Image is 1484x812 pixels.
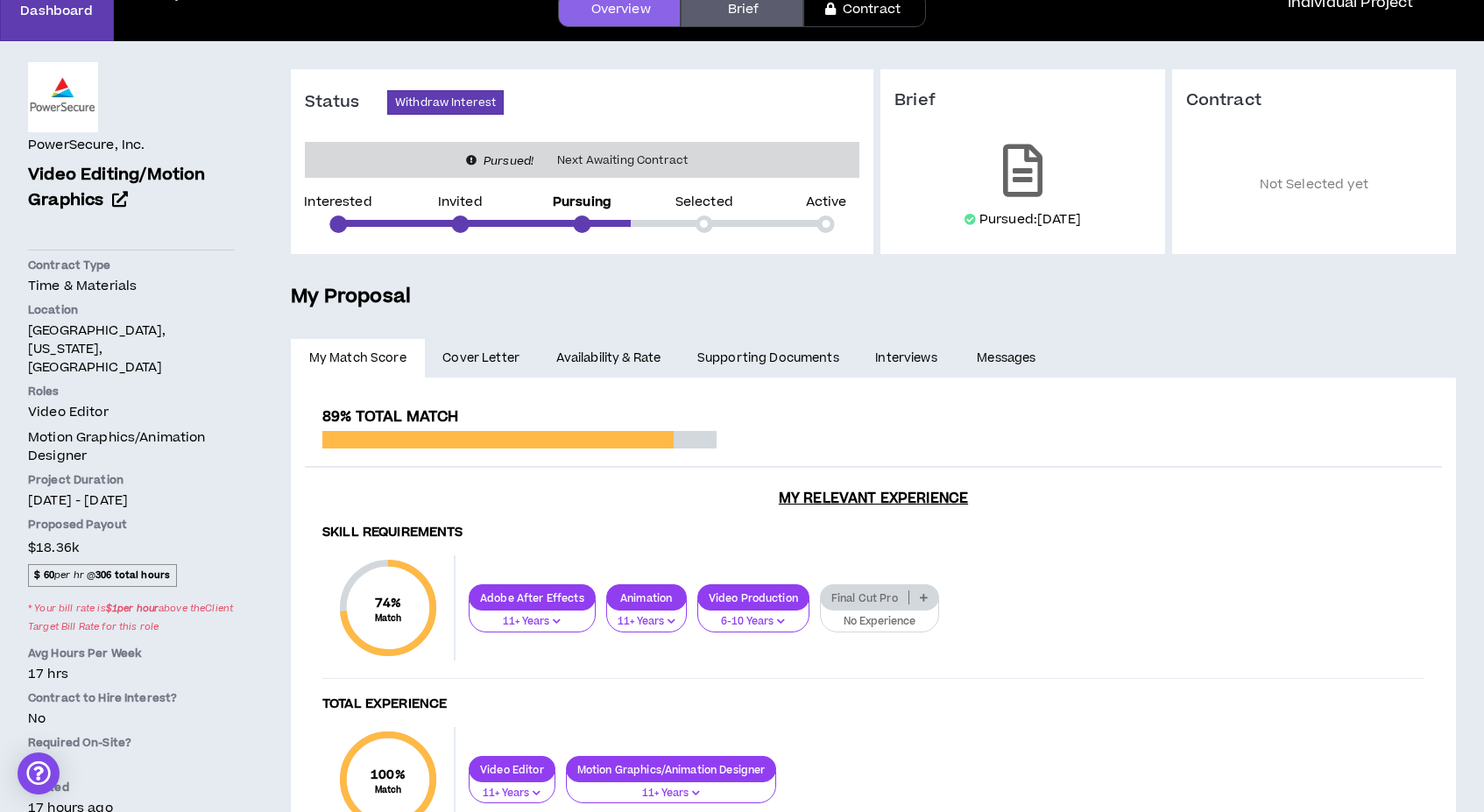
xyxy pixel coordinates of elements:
span: Motion Graphics/Animation Designer [28,428,235,465]
strong: $ 60 [34,568,54,582]
p: Project Duration [28,472,235,488]
p: [DATE] - [DATE] [28,491,235,510]
a: Video Editing/Motion Graphics [28,163,235,214]
p: Roles [28,384,235,399]
p: Animation [607,591,686,604]
p: Invited [438,196,483,208]
p: Proposed Payout [28,517,235,533]
p: Location [28,302,235,318]
span: $18.36k [28,536,79,560]
p: Dashboard [20,2,93,20]
span: 74 % [375,594,402,612]
span: 100 % [371,766,406,784]
span: Next Awaiting Contract [547,152,698,169]
h3: Brief [894,90,1151,111]
p: Contract Type [28,258,235,273]
small: Match [375,612,402,625]
p: Interested [304,196,371,208]
span: Cover Letter [442,349,519,368]
button: 6-10 Years [697,599,809,632]
div: Open Intercom Messenger [18,752,60,794]
p: 17 hrs [28,665,235,683]
h4: PowerSecure, Inc. [28,136,145,155]
h3: Contract [1186,90,1443,111]
h5: My Proposal [291,282,1456,312]
a: Supporting Documents [679,339,857,378]
p: Adobe After Effects [470,591,595,604]
a: Interviews [858,339,959,378]
p: Required On-Site? [28,735,235,751]
p: 11+ Years [480,614,584,630]
strong: $ 1 per hour [106,602,159,615]
p: Selected [675,196,733,208]
p: Avg Hours Per Week [28,646,235,661]
a: Availability & Rate [538,339,679,378]
p: Pursuing [553,196,611,208]
p: No [28,754,235,773]
p: Time & Materials [28,277,235,295]
button: 11+ Years [469,599,596,632]
h4: Skill Requirements [322,525,1424,541]
p: 11+ Years [618,614,675,630]
button: No Experience [820,599,939,632]
a: Messages [959,339,1058,378]
p: No [28,710,235,728]
p: Motion Graphics/Animation Designer [567,763,776,776]
button: 11+ Years [566,771,777,804]
h3: Status [305,92,387,113]
p: Pursued: [DATE] [979,211,1081,229]
button: Withdraw Interest [387,90,504,115]
p: Final Cut Pro [821,591,908,604]
span: * Your bill rate is above the Client Target Bill Rate for this role [28,596,235,638]
p: 11+ Years [577,786,766,801]
span: Video Editing/Motion Graphics [28,163,206,212]
button: 11+ Years [606,599,687,632]
h4: Total Experience [322,696,1424,713]
small: Match [371,784,406,796]
span: per hr @ [28,564,177,587]
p: Not Selected yet [1186,138,1443,233]
a: My Match Score [291,339,425,378]
p: Posted [28,780,235,795]
p: Video Editor [470,763,555,776]
button: 11+ Years [469,771,555,804]
span: 89% Total Match [322,406,458,427]
h3: My Relevant Experience [305,490,1442,507]
p: [GEOGRAPHIC_DATA], [US_STATE], [GEOGRAPHIC_DATA] [28,321,235,377]
p: No Experience [831,614,928,630]
p: Contract to Hire Interest? [28,690,235,706]
i: Pursued! [484,153,534,169]
p: 11+ Years [480,786,544,801]
p: 6-10 Years [709,614,798,630]
strong: 306 total hours [95,568,170,582]
span: Video Editor [28,403,109,421]
p: Active [806,196,847,208]
p: Video Production [698,591,809,604]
